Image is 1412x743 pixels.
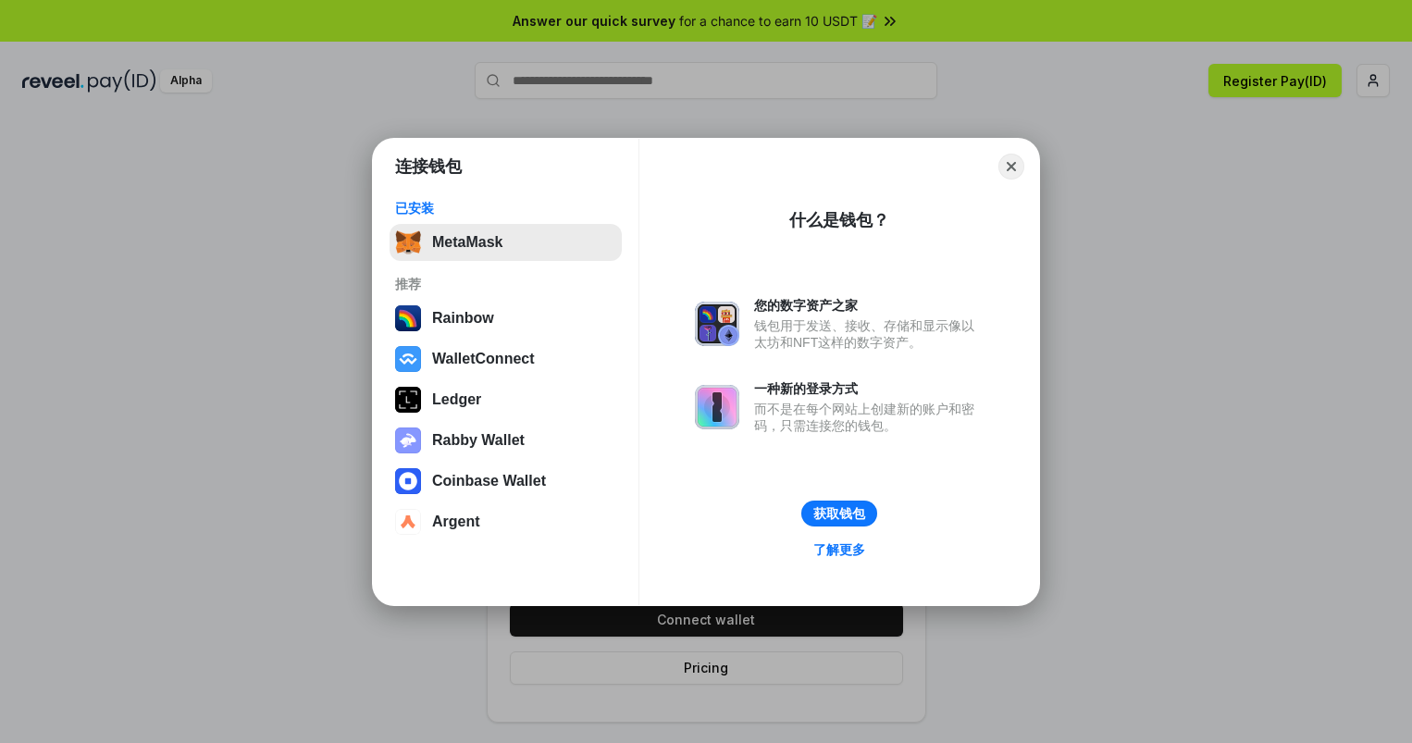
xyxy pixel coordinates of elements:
img: svg+xml,%3Csvg%20width%3D%2228%22%20height%3D%2228%22%20viewBox%3D%220%200%2028%2028%22%20fill%3D... [395,346,421,372]
button: Ledger [390,381,622,418]
div: Rainbow [432,310,494,327]
button: Rainbow [390,300,622,337]
div: 而不是在每个网站上创建新的账户和密码，只需连接您的钱包。 [754,401,984,434]
img: svg+xml,%3Csvg%20width%3D%22120%22%20height%3D%22120%22%20viewBox%3D%220%200%20120%20120%22%20fil... [395,305,421,331]
button: Close [998,154,1024,180]
div: 推荐 [395,276,616,292]
button: Argent [390,503,622,540]
img: svg+xml,%3Csvg%20xmlns%3D%22http%3A%2F%2Fwww.w3.org%2F2000%2Fsvg%22%20fill%3D%22none%22%20viewBox... [695,302,739,346]
button: Coinbase Wallet [390,463,622,500]
button: Rabby Wallet [390,422,622,459]
div: Rabby Wallet [432,432,525,449]
button: WalletConnect [390,341,622,378]
img: svg+xml,%3Csvg%20xmlns%3D%22http%3A%2F%2Fwww.w3.org%2F2000%2Fsvg%22%20width%3D%2228%22%20height%3... [395,387,421,413]
h1: 连接钱包 [395,155,462,178]
div: Argent [432,514,480,530]
img: svg+xml,%3Csvg%20width%3D%2228%22%20height%3D%2228%22%20viewBox%3D%220%200%2028%2028%22%20fill%3D... [395,509,421,535]
div: MetaMask [432,234,502,251]
div: 您的数字资产之家 [754,297,984,314]
div: 获取钱包 [813,505,865,522]
div: 了解更多 [813,541,865,558]
img: svg+xml,%3Csvg%20fill%3D%22none%22%20height%3D%2233%22%20viewBox%3D%220%200%2035%2033%22%20width%... [395,229,421,255]
img: svg+xml,%3Csvg%20xmlns%3D%22http%3A%2F%2Fwww.w3.org%2F2000%2Fsvg%22%20fill%3D%22none%22%20viewBox... [395,427,421,453]
div: 钱包用于发送、接收、存储和显示像以太坊和NFT这样的数字资产。 [754,317,984,351]
a: 了解更多 [802,538,876,562]
div: Coinbase Wallet [432,473,546,489]
div: Ledger [432,391,481,408]
button: MetaMask [390,224,622,261]
img: svg+xml,%3Csvg%20xmlns%3D%22http%3A%2F%2Fwww.w3.org%2F2000%2Fsvg%22%20fill%3D%22none%22%20viewBox... [695,385,739,429]
div: WalletConnect [432,351,535,367]
div: 一种新的登录方式 [754,380,984,397]
button: 获取钱包 [801,501,877,526]
div: 什么是钱包？ [789,209,889,231]
div: 已安装 [395,200,616,217]
img: svg+xml,%3Csvg%20width%3D%2228%22%20height%3D%2228%22%20viewBox%3D%220%200%2028%2028%22%20fill%3D... [395,468,421,494]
